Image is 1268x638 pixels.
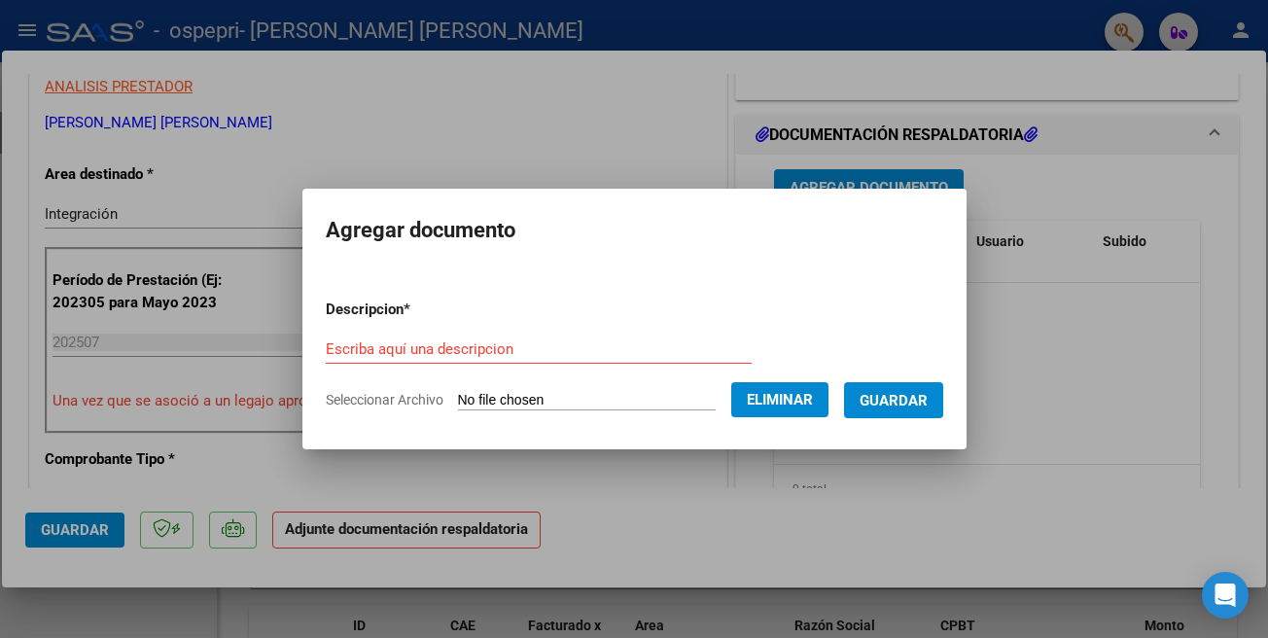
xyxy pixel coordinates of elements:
h2: Agregar documento [326,212,943,249]
span: Guardar [860,392,928,409]
span: Seleccionar Archivo [326,392,443,408]
span: Eliminar [747,391,813,408]
button: Eliminar [731,382,828,417]
button: Guardar [844,382,943,418]
p: Descripcion [326,299,511,321]
div: Open Intercom Messenger [1202,572,1249,619]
